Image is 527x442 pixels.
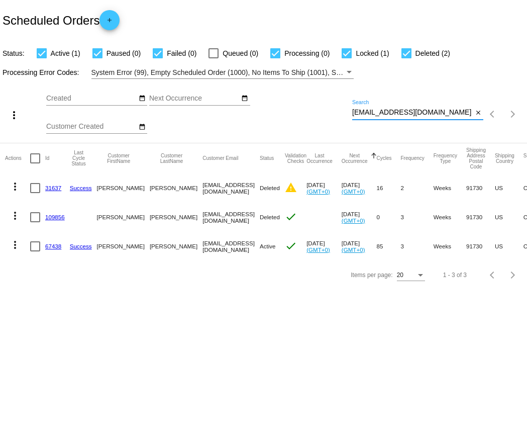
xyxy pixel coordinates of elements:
mat-cell: 3 [401,203,434,232]
mat-cell: Weeks [434,203,466,232]
mat-icon: check [285,240,297,252]
a: (GMT+0) [306,246,330,253]
mat-cell: [PERSON_NAME] [150,232,202,261]
mat-icon: more_vert [9,239,21,251]
mat-icon: warning [285,182,297,194]
mat-cell: Weeks [434,173,466,203]
div: Items per page: [351,272,392,279]
mat-cell: [PERSON_NAME] [150,173,202,203]
button: Change sorting for CustomerFirstName [97,153,141,164]
div: 1 - 3 of 3 [443,272,467,279]
button: Previous page [483,104,503,124]
mat-icon: date_range [139,95,146,103]
mat-cell: [DATE] [342,173,377,203]
span: Queued (0) [223,47,258,59]
mat-icon: more_vert [9,210,21,222]
span: Locked (1) [356,47,389,59]
mat-cell: [DATE] [342,232,377,261]
mat-header-cell: Validation Checks [285,143,306,173]
mat-cell: 85 [377,232,401,261]
button: Change sorting for Id [45,155,49,161]
mat-cell: [EMAIL_ADDRESS][DOMAIN_NAME] [202,232,260,261]
span: Active [260,243,276,249]
mat-select: Items per page: [397,272,425,279]
a: (GMT+0) [306,188,330,195]
h2: Scheduled Orders [3,10,120,30]
button: Change sorting for CustomerLastName [150,153,193,164]
span: Active (1) [51,47,80,59]
button: Change sorting for LastOccurrenceUtc [306,153,333,164]
mat-cell: [EMAIL_ADDRESS][DOMAIN_NAME] [202,203,260,232]
mat-cell: US [495,203,523,232]
span: 20 [397,272,403,279]
a: 31637 [45,185,61,191]
span: Failed (0) [167,47,196,59]
button: Change sorting for FrequencyType [434,153,457,164]
mat-cell: 91730 [466,203,495,232]
button: Change sorting for NextOccurrenceUtc [342,153,368,164]
mat-cell: [DATE] [306,173,342,203]
button: Change sorting for Frequency [401,155,425,161]
mat-icon: more_vert [8,109,20,121]
button: Change sorting for ShippingPostcode [466,147,486,169]
mat-cell: 16 [377,173,401,203]
a: 67438 [45,243,61,249]
mat-icon: date_range [139,123,146,131]
button: Change sorting for LastProcessingCycleId [70,150,88,166]
mat-icon: more_vert [9,181,21,193]
a: Success [70,243,92,249]
span: Deleted [260,185,280,191]
span: Processing Error Codes: [3,68,79,76]
button: Change sorting for Cycles [377,155,392,161]
mat-cell: 3 [401,232,434,261]
button: Change sorting for CustomerEmail [202,155,238,161]
button: Previous page [483,265,503,285]
mat-cell: 0 [377,203,401,232]
a: (GMT+0) [342,188,365,195]
input: Next Occurrence [149,95,240,103]
mat-select: Filter by Processing Error Codes [91,66,354,79]
mat-icon: date_range [241,95,248,103]
mat-cell: [DATE] [342,203,377,232]
mat-cell: 2 [401,173,434,203]
mat-cell: [PERSON_NAME] [97,173,150,203]
mat-icon: close [475,109,482,117]
a: (GMT+0) [342,217,365,224]
input: Customer Created [46,123,137,131]
mat-cell: [PERSON_NAME] [97,232,150,261]
input: Search [352,109,473,117]
a: Success [70,185,92,191]
button: Next page [503,265,523,285]
mat-cell: [PERSON_NAME] [97,203,150,232]
span: Deleted (2) [415,47,450,59]
button: Change sorting for Status [260,155,274,161]
button: Next page [503,104,523,124]
mat-cell: [EMAIL_ADDRESS][DOMAIN_NAME] [202,173,260,203]
mat-cell: US [495,232,523,261]
mat-cell: Weeks [434,232,466,261]
a: 109856 [45,214,65,220]
a: (GMT+0) [342,246,365,253]
mat-header-cell: Actions [5,143,30,173]
mat-icon: add [103,17,116,29]
span: Status: [3,49,25,57]
input: Created [46,95,137,103]
span: Paused (0) [107,47,141,59]
mat-icon: check [285,211,297,223]
span: Processing (0) [284,47,330,59]
span: Deleted [260,214,280,220]
mat-cell: 91730 [466,232,495,261]
mat-cell: 91730 [466,173,495,203]
button: Clear [473,108,483,118]
mat-cell: [PERSON_NAME] [150,203,202,232]
mat-cell: [DATE] [306,232,342,261]
mat-cell: US [495,173,523,203]
button: Change sorting for ShippingCountry [495,153,514,164]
